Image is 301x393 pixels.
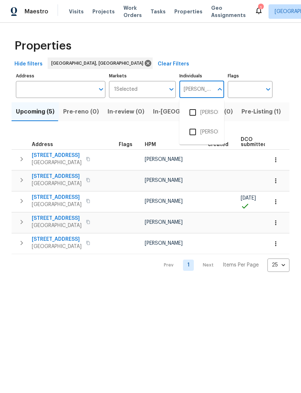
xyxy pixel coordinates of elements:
span: [GEOGRAPHIC_DATA] [32,159,82,166]
span: [DATE] [241,196,256,201]
button: Close [215,84,225,94]
button: Clear Filters [155,57,192,71]
span: [PERSON_NAME] [145,241,183,246]
span: [STREET_ADDRESS] [32,215,82,222]
div: [GEOGRAPHIC_DATA], [GEOGRAPHIC_DATA] [48,57,153,69]
a: Goto page 1 [183,260,194,271]
span: Clear Filters [158,60,189,69]
li: [PERSON_NAME] [185,105,218,120]
span: [STREET_ADDRESS] [32,152,82,159]
span: [STREET_ADDRESS] [32,236,82,243]
span: Geo Assignments [211,4,246,19]
button: Open [96,84,106,94]
span: Properties [174,8,202,15]
span: [STREET_ADDRESS] [32,173,82,180]
div: 1 [258,4,263,12]
span: 1 Selected [114,86,138,93]
span: [STREET_ADDRESS] [32,194,82,201]
span: Projects [92,8,115,15]
span: Maestro [25,8,48,15]
li: [PERSON_NAME] [185,124,218,140]
span: [PERSON_NAME] [145,178,183,183]
span: Tasks [150,9,166,14]
label: Address [16,74,105,78]
span: HPM [145,142,156,147]
p: Items Per Page [223,261,259,269]
span: Work Orders [123,4,142,19]
nav: Pagination Navigation [157,259,289,272]
input: Search ... [179,81,213,98]
label: Flags [228,74,272,78]
button: Hide filters [12,57,45,71]
span: Hide filters [14,60,43,69]
span: [PERSON_NAME] [145,220,183,225]
span: [GEOGRAPHIC_DATA] [32,180,82,187]
span: [GEOGRAPHIC_DATA] [32,201,82,208]
span: In-review (0) [108,107,144,117]
div: 25 [267,256,289,274]
span: DCO submitted [241,137,267,147]
label: Individuals [179,74,224,78]
label: Markets [109,74,176,78]
span: Flags [119,142,132,147]
span: Upcoming (5) [16,107,54,117]
span: [GEOGRAPHIC_DATA] [32,243,82,250]
span: [GEOGRAPHIC_DATA], [GEOGRAPHIC_DATA] [51,60,146,67]
span: Pre-reno (0) [63,107,99,117]
span: Visits [69,8,84,15]
button: Open [263,84,273,94]
span: Properties [14,42,71,50]
button: Open [166,84,176,94]
span: [PERSON_NAME] [145,199,183,204]
span: Pre-Listing (1) [241,107,281,117]
span: [GEOGRAPHIC_DATA] [32,222,82,229]
span: In-[GEOGRAPHIC_DATA] (0) [153,107,233,117]
span: [PERSON_NAME] [145,157,183,162]
span: Address [32,142,53,147]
